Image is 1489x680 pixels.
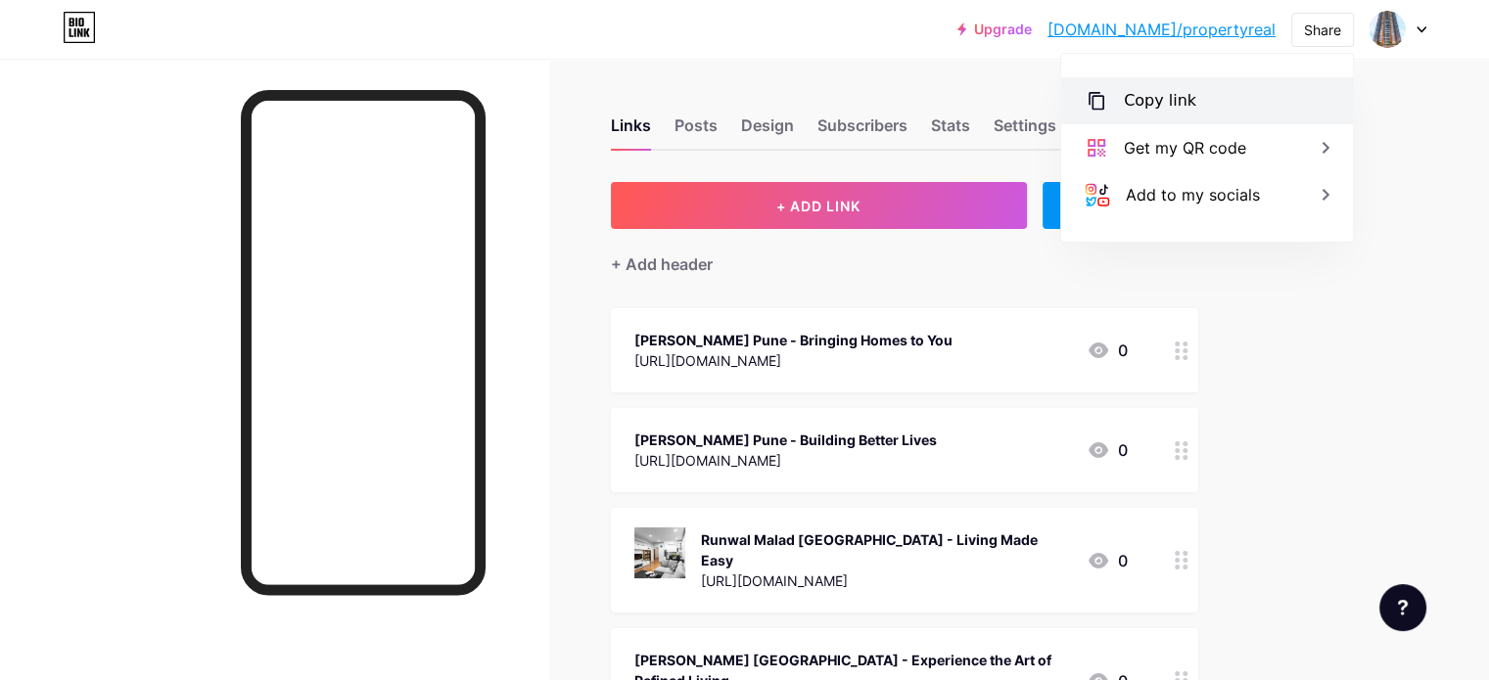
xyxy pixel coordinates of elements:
div: [URL][DOMAIN_NAME] [701,570,1071,591]
div: 0 [1087,339,1128,362]
a: Upgrade [957,22,1032,37]
div: [PERSON_NAME] Pune - Bringing Homes to You [634,330,953,350]
div: Copy link [1124,89,1196,113]
div: [PERSON_NAME] Pune - Building Better Lives [634,430,937,450]
div: 0 [1087,438,1128,462]
div: Share [1304,20,1341,40]
div: Get my QR code [1124,136,1246,159]
div: Add to my socials [1126,183,1260,206]
div: [URL][DOMAIN_NAME] [634,350,953,371]
div: Runwal Malad [GEOGRAPHIC_DATA] - Living Made Easy [701,529,1071,570]
span: + ADD LINK [776,198,861,214]
img: propertyreal [1369,11,1406,48]
div: Posts [675,113,718,149]
div: Settings [994,113,1056,149]
button: + ADD LINK [611,182,1027,229]
a: [DOMAIN_NAME]/propertyreal [1047,18,1276,41]
div: + ADD EMBED [1043,182,1198,229]
div: Stats [931,113,970,149]
div: + Add header [611,252,713,276]
div: Design [741,113,794,149]
div: [URL][DOMAIN_NAME] [634,450,937,471]
div: 0 [1087,549,1128,572]
div: Subscribers [817,113,907,149]
div: Links [611,113,651,149]
img: Runwal Malad Mumbai - Living Made Easy [634,527,685,578]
